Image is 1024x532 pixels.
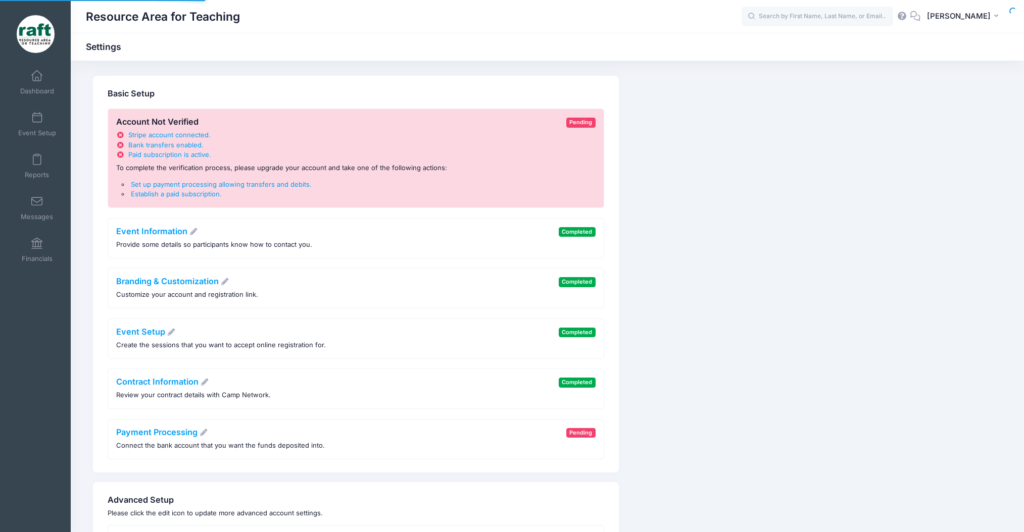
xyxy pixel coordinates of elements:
button: [PERSON_NAME] [920,5,1009,28]
span: Set up payment processing allowing transfers and debits [131,180,310,188]
a: Reports [13,148,61,184]
p: Connect the bank account that you want the funds deposited into. [116,441,325,451]
input: Search by First Name, Last Name, or Email... [742,7,893,27]
span: Paid subscription is active [128,150,209,158]
span: Completed [559,277,596,287]
a: Messages [13,190,61,226]
p: Review your contract details with Camp Network. [116,390,271,400]
span: Completed [559,378,596,387]
p: Provide some details so participants know how to contact you. [116,240,312,250]
span: Reports [25,171,49,179]
p: To complete the verification process, please upgrade your account and take one of the following a... [116,163,447,173]
span: Messages [21,212,53,221]
h4: Advanced Setup [108,495,604,505]
a: Event Setup [13,107,61,142]
a: Financials [13,232,61,268]
span: Establish a paid subscription [131,190,220,198]
h4: Basic Setup [108,89,604,99]
a: Set up payment processing allowing transfers and debits. [129,180,312,188]
h1: Resource Area for Teaching [86,5,240,28]
h4: Account Not Verified [116,117,447,127]
span: Bank transfers enabled [128,141,202,149]
p: Please click the edit icon to update more advanced account settings. [108,508,604,518]
h1: Settings [86,41,130,52]
span: Completed [559,227,596,237]
span: Dashboard [20,87,54,95]
a: Contract Information [116,377,209,387]
span: [PERSON_NAME] [927,11,991,22]
a: Establish a paid subscription. [129,190,222,198]
a: Event Information [116,226,198,236]
a: Stripe account connected. [116,131,211,139]
span: Pending [566,118,596,127]
p: Create the sessions that you want to accept online registration for. [116,340,326,350]
span: Event Setup [18,129,56,137]
a: Branding & Customization [116,276,229,286]
a: Bank transfers enabled. [116,141,204,149]
span: Completed [559,328,596,337]
a: Dashboard [13,65,61,100]
a: Payment Processing [116,427,208,437]
span: Financials [22,254,53,263]
a: Paid subscription is active. [116,150,211,158]
p: Customize your account and registration link. [116,290,258,300]
img: Resource Area for Teaching [17,15,55,53]
span: Stripe account connected [128,131,209,139]
span: Pending [566,428,596,438]
a: Event Setup [116,327,176,337]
